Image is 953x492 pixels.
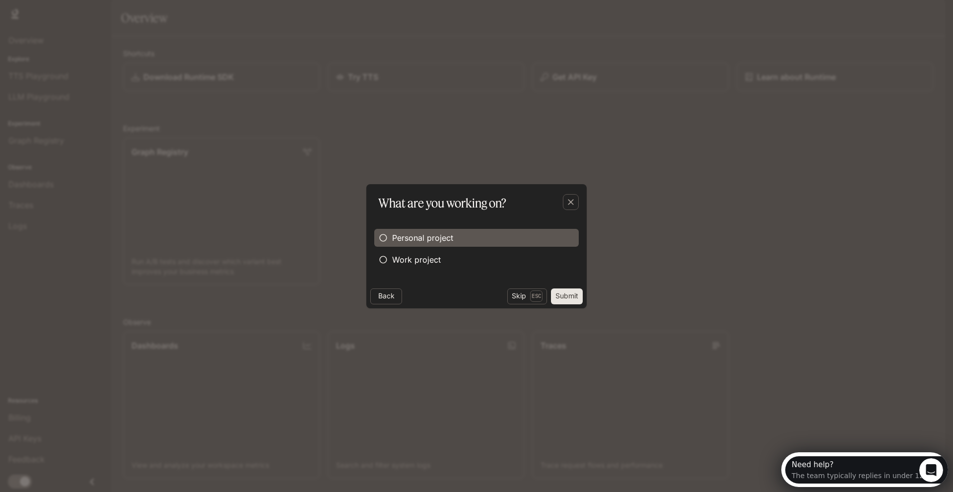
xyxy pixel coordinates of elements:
[392,254,441,266] span: Work project
[507,288,547,304] button: SkipEsc
[4,4,176,31] div: Open Intercom Messenger
[551,288,583,304] button: Submit
[378,194,506,212] p: What are you working on?
[10,16,147,27] div: The team typically replies in under 12h
[530,290,543,301] p: Esc
[392,232,453,244] span: Personal project
[781,452,948,487] iframe: Intercom live chat discovery launcher
[370,288,402,304] button: Back
[919,458,943,482] iframe: Intercom live chat
[10,8,147,16] div: Need help?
